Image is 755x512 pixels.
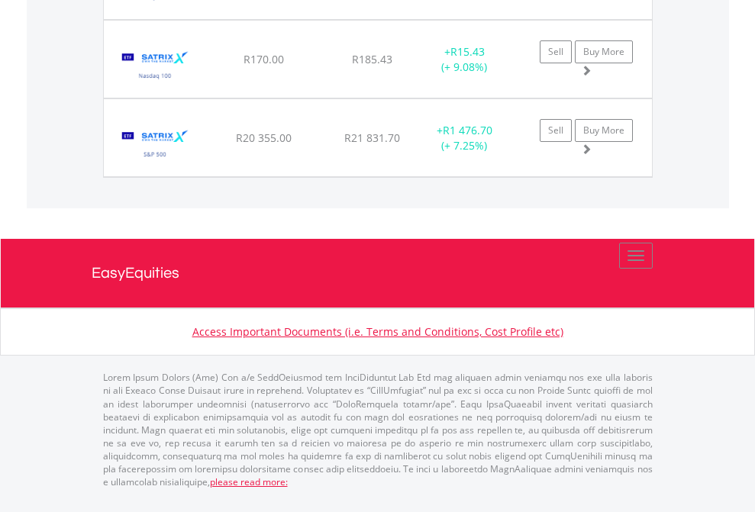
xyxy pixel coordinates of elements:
a: Sell [540,119,572,142]
div: + (+ 7.25%) [417,123,512,153]
span: R21 831.70 [344,130,400,145]
span: R20 355.00 [236,130,292,145]
a: EasyEquities [92,239,664,308]
span: R1 476.70 [443,123,492,137]
span: R15.43 [450,44,485,59]
p: Lorem Ipsum Dolors (Ame) Con a/e SeddOeiusmod tem InciDiduntut Lab Etd mag aliquaen admin veniamq... [103,371,653,488]
a: Buy More [575,40,633,63]
a: Buy More [575,119,633,142]
img: TFSA.STX500.png [111,118,199,172]
a: Sell [540,40,572,63]
a: please read more: [210,475,288,488]
span: R185.43 [352,52,392,66]
a: Access Important Documents (i.e. Terms and Conditions, Cost Profile etc) [192,324,563,339]
img: TFSA.STXNDQ.png [111,40,199,94]
span: R170.00 [244,52,284,66]
div: + (+ 9.08%) [417,44,512,75]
